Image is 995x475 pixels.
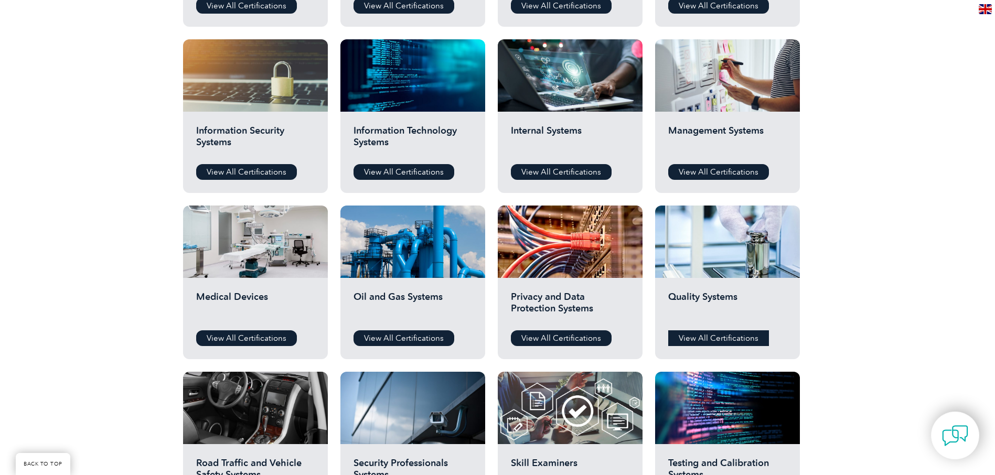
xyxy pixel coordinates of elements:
[196,330,297,346] a: View All Certifications
[942,423,968,449] img: contact-chat.png
[196,125,315,156] h2: Information Security Systems
[979,4,992,14] img: en
[511,291,629,322] h2: Privacy and Data Protection Systems
[511,125,629,156] h2: Internal Systems
[668,291,787,322] h2: Quality Systems
[16,453,70,475] a: BACK TO TOP
[196,291,315,322] h2: Medical Devices
[668,164,769,180] a: View All Certifications
[354,125,472,156] h2: Information Technology Systems
[354,330,454,346] a: View All Certifications
[196,164,297,180] a: View All Certifications
[511,330,612,346] a: View All Certifications
[668,330,769,346] a: View All Certifications
[668,125,787,156] h2: Management Systems
[511,164,612,180] a: View All Certifications
[354,164,454,180] a: View All Certifications
[354,291,472,322] h2: Oil and Gas Systems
